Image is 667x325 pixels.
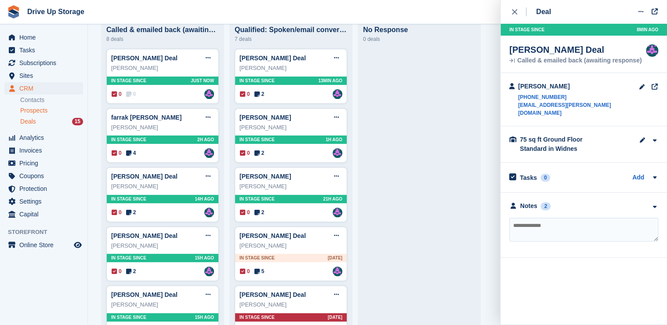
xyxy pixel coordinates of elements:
[20,117,36,126] span: Deals
[19,131,72,144] span: Analytics
[106,26,219,34] div: Called & emailed back (awaiting response)
[111,241,214,250] div: [PERSON_NAME]
[111,314,146,321] span: In stage since
[204,148,214,158] a: Andy
[632,173,644,183] a: Add
[4,144,83,157] a: menu
[239,196,275,202] span: In stage since
[520,135,608,153] div: 75 sq ft Ground Floor Standard in Widnes
[323,196,342,202] span: 21H AGO
[520,174,537,182] h2: Tasks
[239,314,275,321] span: In stage since
[195,196,214,202] span: 14H AGO
[509,44,642,55] div: [PERSON_NAME] Deal
[19,239,72,251] span: Online Store
[19,57,72,69] span: Subscriptions
[112,149,122,157] span: 0
[111,64,214,73] div: [PERSON_NAME]
[518,93,639,101] a: [PHONE_NUMBER]
[239,173,291,180] a: [PERSON_NAME]
[111,255,146,261] span: In stage since
[195,314,214,321] span: 15H AGO
[7,5,20,18] img: stora-icon-8386f47178a22dfd0bd8f6a31ec36ba5ce8667c1dd55bd0f319d3a0aa187defe.svg
[191,77,214,84] span: Just now
[204,267,214,276] img: Andy
[19,183,72,195] span: Protection
[363,26,475,34] div: No Response
[111,77,146,84] span: In stage since
[19,44,72,56] span: Tasks
[239,241,342,250] div: [PERSON_NAME]
[318,77,342,84] span: 13MIN AGO
[4,239,83,251] a: menu
[19,170,72,182] span: Coupons
[126,149,136,157] span: 4
[509,26,544,33] span: In stage since
[239,232,306,239] a: [PERSON_NAME] Deal
[4,170,83,182] a: menu
[4,208,83,220] a: menu
[254,90,265,98] span: 2
[197,136,214,143] span: 2H AGO
[111,291,178,298] a: [PERSON_NAME] Deal
[328,255,342,261] span: [DATE]
[111,196,146,202] span: In stage since
[239,64,342,73] div: [PERSON_NAME]
[240,208,250,216] span: 0
[112,90,122,98] span: 0
[254,267,265,275] span: 5
[4,57,83,69] a: menu
[646,44,658,57] img: Andy
[239,77,275,84] span: In stage since
[540,174,551,182] div: 0
[20,117,83,126] a: Deals 15
[520,201,537,211] div: Notes
[518,82,639,91] div: [PERSON_NAME]
[4,195,83,208] a: menu
[333,89,342,99] a: Andy
[235,26,347,34] div: Qualified: Spoken/email conversation with them
[20,106,47,115] span: Prospects
[328,314,342,321] span: [DATE]
[254,208,265,216] span: 2
[333,267,342,276] img: Andy
[4,183,83,195] a: menu
[204,89,214,99] a: Andy
[254,149,265,157] span: 2
[239,55,306,62] a: [PERSON_NAME] Deal
[112,208,122,216] span: 0
[4,31,83,44] a: menu
[204,208,214,217] img: Andy
[4,44,83,56] a: menu
[19,69,72,82] span: Sites
[126,90,136,98] span: 0
[19,208,72,220] span: Capital
[240,90,250,98] span: 0
[4,82,83,95] a: menu
[112,267,122,275] span: 0
[333,148,342,158] a: Andy
[240,149,250,157] span: 0
[20,96,83,104] a: Contacts
[239,123,342,132] div: [PERSON_NAME]
[239,255,275,261] span: In stage since
[637,26,658,33] span: 8MIN AGO
[239,114,291,121] a: [PERSON_NAME]
[235,34,347,44] div: 7 deals
[4,69,83,82] a: menu
[111,123,214,132] div: [PERSON_NAME]
[111,136,146,143] span: In stage since
[240,267,250,275] span: 0
[518,101,639,117] a: [EMAIL_ADDRESS][PERSON_NAME][DOMAIN_NAME]
[111,173,178,180] a: [PERSON_NAME] Deal
[239,182,342,191] div: [PERSON_NAME]
[72,240,83,250] a: Preview store
[509,58,642,64] div: Called & emailed back (awaiting response)
[19,31,72,44] span: Home
[111,55,178,62] a: [PERSON_NAME] Deal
